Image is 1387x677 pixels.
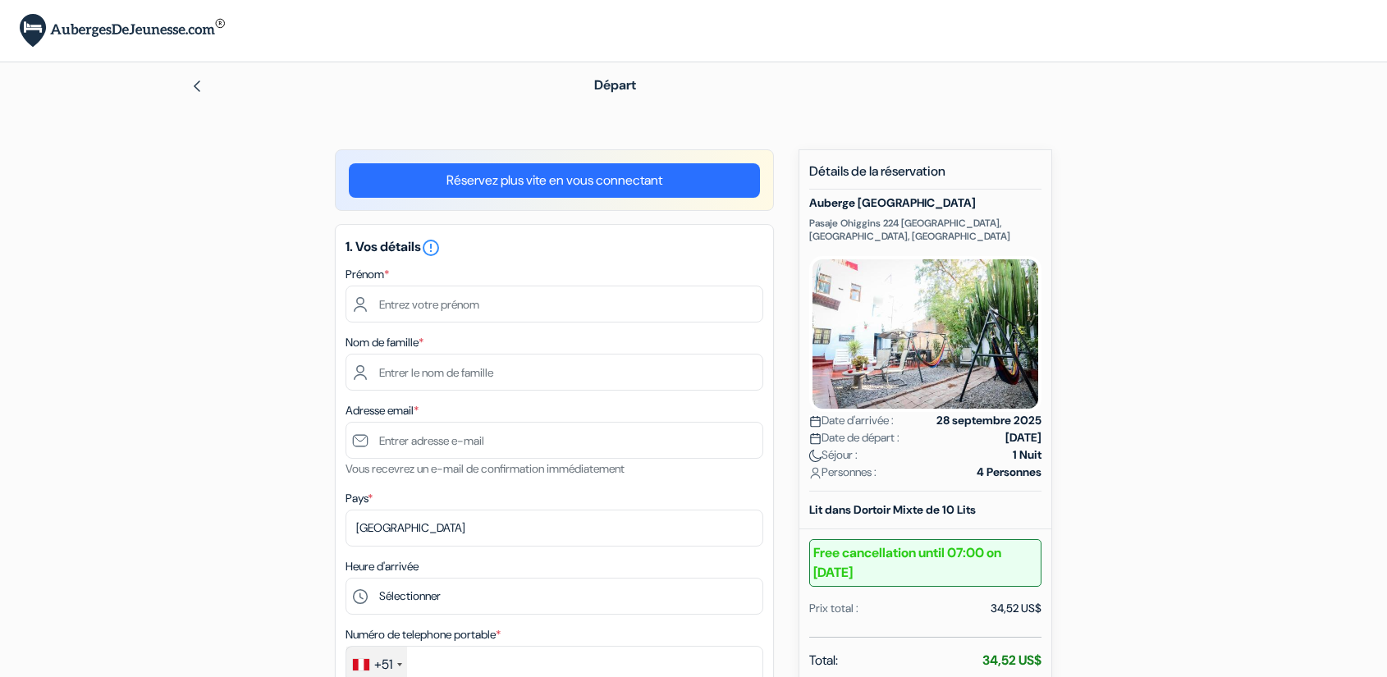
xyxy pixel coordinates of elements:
input: Entrez votre prénom [346,286,763,322]
h5: 1. Vos détails [346,238,763,258]
img: AubergesDeJeunesse.com [20,14,225,48]
span: Date de départ : [809,429,899,446]
strong: 34,52 US$ [982,652,1041,669]
strong: 4 Personnes [977,464,1041,481]
p: Pasaje Ohiggins 224 [GEOGRAPHIC_DATA], [GEOGRAPHIC_DATA], [GEOGRAPHIC_DATA] [809,217,1041,243]
h5: Détails de la réservation [809,163,1041,190]
b: Free cancellation until 07:00 on [DATE] [809,539,1041,587]
i: error_outline [421,238,441,258]
img: moon.svg [809,450,822,462]
a: Réservez plus vite en vous connectant [349,163,760,198]
span: Départ [594,76,636,94]
strong: 1 Nuit [1013,446,1041,464]
img: left_arrow.svg [190,80,204,93]
div: Prix total : [809,600,858,617]
strong: 28 septembre 2025 [936,412,1041,429]
div: 34,52 US$ [991,600,1041,617]
label: Pays [346,490,373,507]
span: Date d'arrivée : [809,412,894,429]
h5: Auberge [GEOGRAPHIC_DATA] [809,196,1041,210]
small: Vous recevrez un e-mail de confirmation immédiatement [346,461,625,476]
label: Nom de famille [346,334,423,351]
span: Personnes : [809,464,877,481]
img: calendar.svg [809,432,822,445]
input: Entrer le nom de famille [346,354,763,391]
input: Entrer adresse e-mail [346,422,763,459]
span: Séjour : [809,446,858,464]
label: Adresse email [346,402,419,419]
a: error_outline [421,238,441,255]
label: Prénom [346,266,389,283]
div: +51 [374,655,392,675]
b: Lit dans Dortoir Mixte de 10 Lits [809,502,976,517]
strong: [DATE] [1005,429,1041,446]
img: calendar.svg [809,415,822,428]
label: Heure d'arrivée [346,558,419,575]
label: Numéro de telephone portable [346,626,501,643]
span: Total: [809,651,838,670]
img: user_icon.svg [809,467,822,479]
